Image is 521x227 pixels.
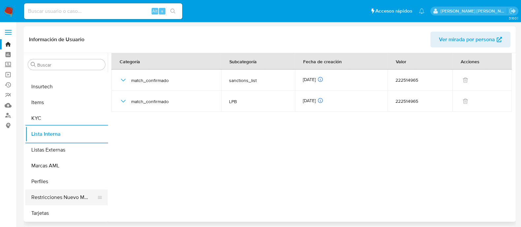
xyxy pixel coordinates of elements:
span: Alt [152,8,158,14]
button: Marcas AML [25,158,108,174]
input: Buscar [37,62,102,68]
input: Buscar usuario o caso... [24,7,182,15]
a: Notificaciones [419,8,424,14]
button: Ver mirada por persona [430,32,510,47]
span: Ver mirada por persona [439,32,495,47]
button: Insurtech [25,79,108,95]
button: KYC [25,110,108,126]
button: Restricciones Nuevo Mundo [25,189,102,205]
button: Tarjetas [25,205,108,221]
button: Listas Externas [25,142,108,158]
span: s [161,8,163,14]
a: Salir [509,8,516,14]
button: Lista Interna [25,126,108,142]
h1: Información de Usuario [29,36,84,43]
button: search-icon [166,7,180,16]
span: Accesos rápidos [375,8,412,14]
button: Items [25,95,108,110]
button: Perfiles [25,174,108,189]
button: Buscar [31,62,36,67]
p: anamaria.arriagasanchez@mercadolibre.com.mx [441,8,507,14]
